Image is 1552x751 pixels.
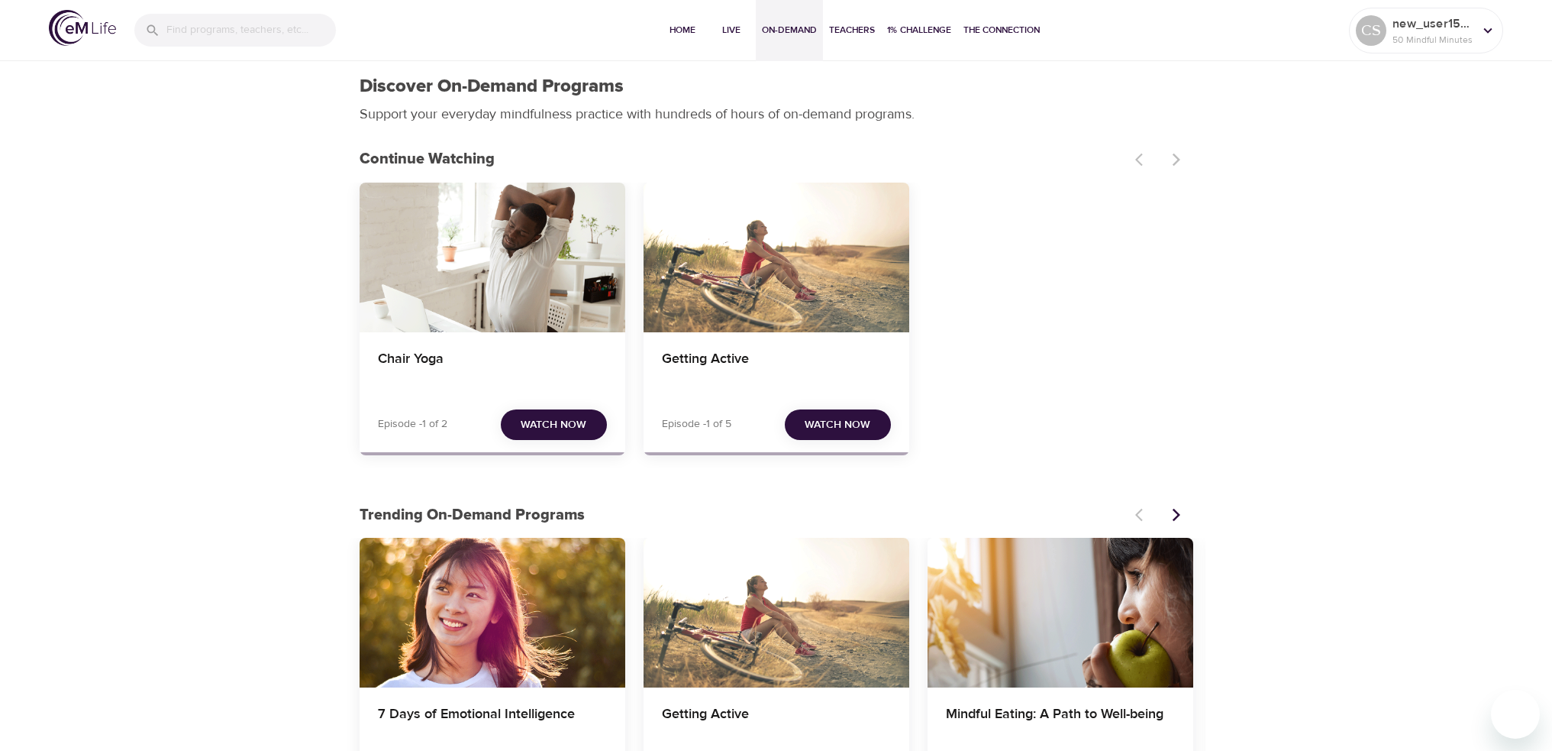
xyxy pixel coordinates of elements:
p: Episode -1 of 2 [378,416,447,432]
h3: Continue Watching [360,151,1126,168]
h1: Discover On-Demand Programs [360,76,624,98]
span: On-Demand [762,22,817,38]
p: Trending On-Demand Programs [360,503,1126,526]
p: new_user1566335009 [1392,15,1473,33]
button: Next items [1160,498,1193,532]
img: logo [49,10,116,46]
p: 50 Mindful Minutes [1392,33,1473,47]
button: Chair Yoga [360,183,625,332]
button: Getting Active [644,538,909,688]
span: Live [713,22,750,38]
span: Watch Now [805,416,870,435]
h4: Getting Active [662,351,891,387]
iframe: Button to launch messaging window [1491,690,1540,739]
button: Getting Active [644,183,909,332]
h4: 7 Days of Emotional Intelligence [378,706,607,743]
span: Home [664,22,701,38]
input: Find programs, teachers, etc... [166,14,336,47]
h4: Getting Active [662,706,891,743]
span: Watch Now [521,416,586,435]
h4: Chair Yoga [378,351,607,387]
button: Mindful Eating: A Path to Well-being [928,538,1193,688]
p: Support your everyday mindfulness practice with hundreds of hours of on-demand programs. [360,104,932,125]
button: Watch Now [785,409,891,441]
span: The Connection [963,22,1040,38]
span: 1% Challenge [887,22,951,38]
button: 7 Days of Emotional Intelligence [360,538,625,688]
h4: Mindful Eating: A Path to Well-being [946,706,1175,743]
button: Watch Now [501,409,607,441]
p: Episode -1 of 5 [662,416,731,432]
span: Teachers [829,22,875,38]
div: CS [1356,15,1386,46]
